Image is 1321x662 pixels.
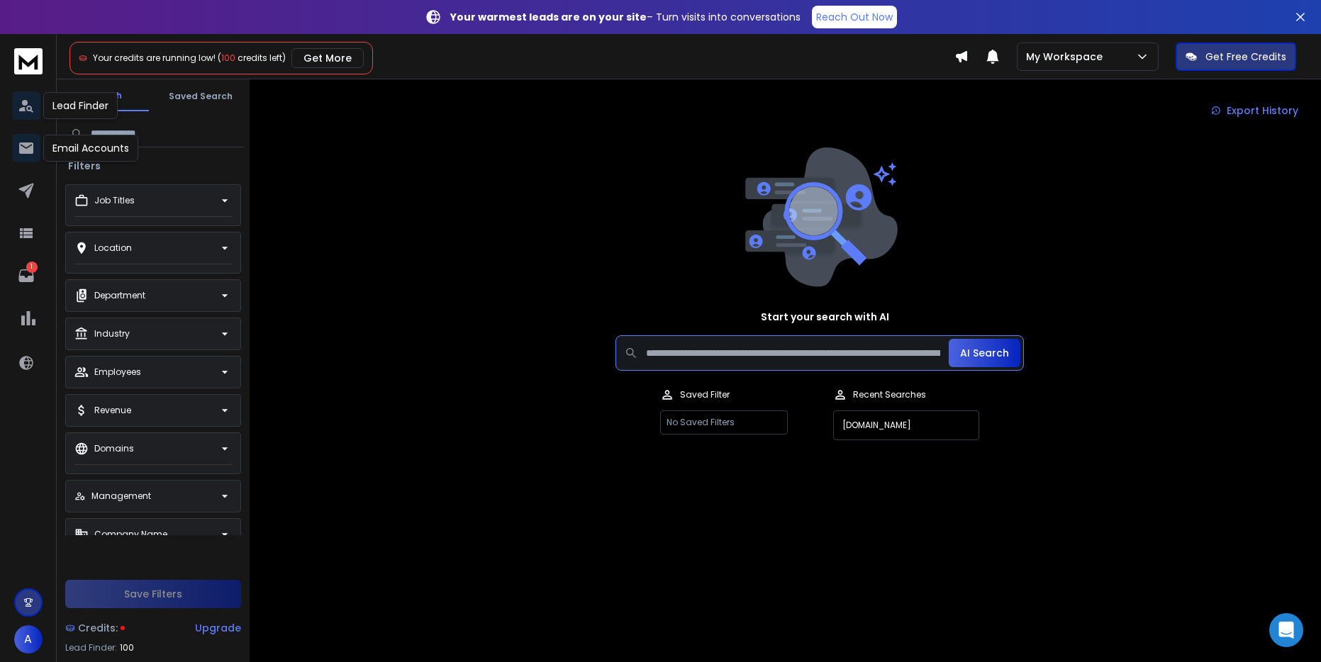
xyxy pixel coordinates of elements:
span: 100 [221,52,235,64]
p: Reach Out Now [816,10,893,24]
button: AI Search [949,339,1020,367]
img: image [742,147,898,287]
p: – Turn visits into conversations [450,10,801,24]
button: Search [62,82,149,111]
span: Your credits are running low! [93,52,216,64]
button: Get More [291,48,364,68]
div: Email Accounts [43,135,138,162]
span: Credits: [78,621,118,635]
p: Location [94,242,132,254]
strong: Your warmest leads are on your site [450,10,647,24]
p: My Workspace [1026,50,1108,64]
div: Open Intercom Messenger [1269,613,1303,647]
p: Revenue [94,405,131,416]
a: Export History [1200,96,1310,125]
p: Recent Searches [853,389,926,400]
p: [DOMAIN_NAME] [842,420,970,431]
p: 1 [26,262,38,273]
p: Job Titles [94,195,135,206]
button: A [14,625,43,653]
p: Department [94,290,145,301]
p: Saved Filter [680,389,730,400]
span: ( credits left) [218,52,286,64]
div: Upgrade [195,621,241,635]
p: Company Name [94,529,167,540]
a: Credits:Upgrade [65,614,241,642]
p: No Saved Filters [660,410,788,434]
a: 1 [12,262,40,290]
p: Lead Finder: [65,642,117,653]
p: Employees [94,366,141,378]
p: Management [91,490,151,502]
a: Reach Out Now [812,6,897,28]
button: [DOMAIN_NAME] [833,410,979,440]
div: Lead Finder [43,92,118,119]
p: Domains [94,443,134,454]
p: Industry [94,328,130,340]
p: Get Free Credits [1205,50,1286,64]
img: logo [14,48,43,74]
h1: Start your search with AI [761,310,889,324]
span: 100 [120,642,134,653]
h3: Filters [62,159,106,173]
button: Get Free Credits [1176,43,1296,71]
button: Saved Search [157,82,244,111]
